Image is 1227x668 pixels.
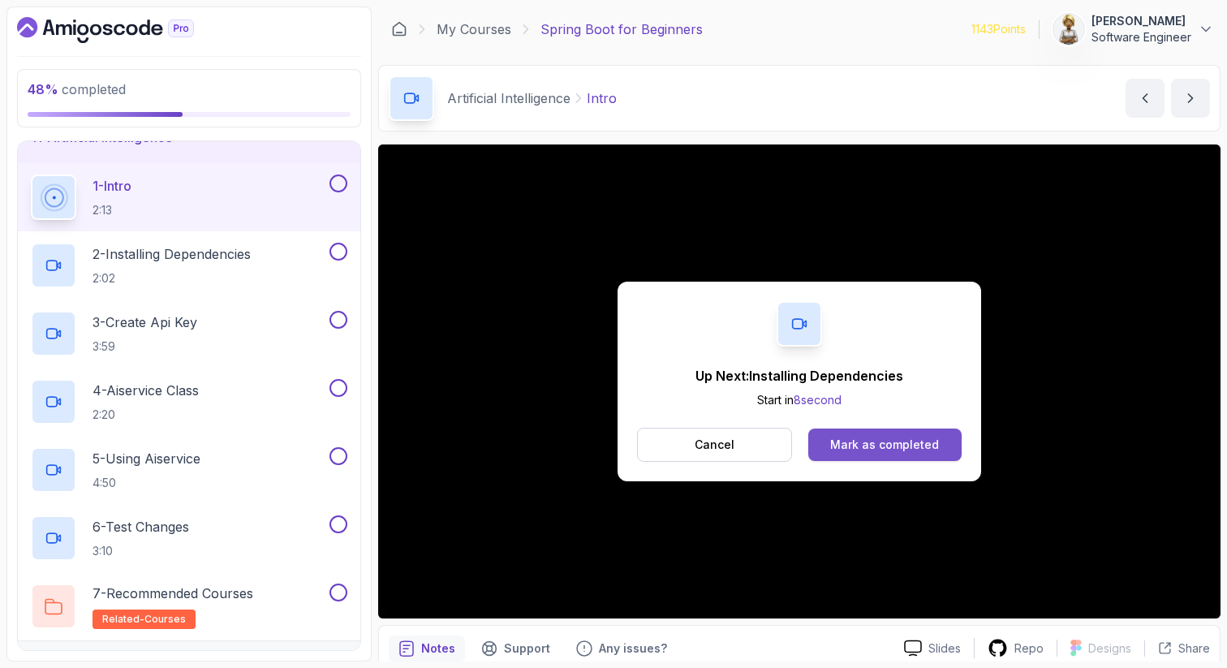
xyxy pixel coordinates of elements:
[1014,640,1044,657] p: Repo
[93,176,131,196] p: 1 - Intro
[93,270,251,287] p: 2:02
[504,640,550,657] p: Support
[421,640,455,657] p: Notes
[93,475,200,491] p: 4:50
[31,515,347,561] button: 6-Test Changes3:10
[1091,13,1191,29] p: [PERSON_NAME]
[31,447,347,493] button: 5-Using Aiservice4:50
[93,244,251,264] p: 2 - Installing Dependencies
[93,338,197,355] p: 3:59
[31,243,347,288] button: 2-Installing Dependencies2:02
[1178,640,1210,657] p: Share
[540,19,703,39] p: Spring Boot for Beginners
[830,437,939,453] div: Mark as completed
[437,19,511,39] a: My Courses
[28,81,58,97] span: 48 %
[93,449,200,468] p: 5 - Using Aiservice
[695,366,903,386] p: Up Next: Installing Dependencies
[1053,14,1084,45] img: user profile image
[975,638,1057,658] a: Repo
[587,88,617,108] p: Intro
[471,636,560,662] button: Support button
[447,88,570,108] p: Artificial Intelligence
[695,392,903,408] p: Start in
[971,21,1026,37] p: 1143 Points
[1088,640,1131,657] p: Designs
[28,81,126,97] span: completed
[31,175,347,220] button: 1-Intro2:13
[1126,79,1165,118] button: previous content
[93,543,189,559] p: 3:10
[391,21,407,37] a: Dashboard
[928,640,961,657] p: Slides
[93,517,189,537] p: 6 - Test Changes
[102,613,186,626] span: related-courses
[93,584,253,603] p: 7 - Recommended Courses
[891,640,974,657] a: Slides
[17,17,231,43] a: Dashboard
[637,428,792,462] button: Cancel
[389,636,465,662] button: notes button
[378,144,1221,618] iframe: 1 - Intro
[93,407,199,423] p: 2:20
[31,379,347,425] button: 4-Aiservice Class2:20
[31,311,347,356] button: 3-Create Api Key3:59
[1144,640,1210,657] button: Share
[566,636,677,662] button: Feedback button
[93,312,197,332] p: 3 - Create Api Key
[93,202,131,218] p: 2:13
[31,584,347,629] button: 7-Recommended Coursesrelated-courses
[599,640,667,657] p: Any issues?
[794,393,842,407] span: 8 second
[695,437,734,453] p: Cancel
[808,429,962,461] button: Mark as completed
[1053,13,1214,45] button: user profile image[PERSON_NAME]Software Engineer
[1171,79,1210,118] button: next content
[93,381,199,400] p: 4 - Aiservice Class
[1091,29,1191,45] p: Software Engineer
